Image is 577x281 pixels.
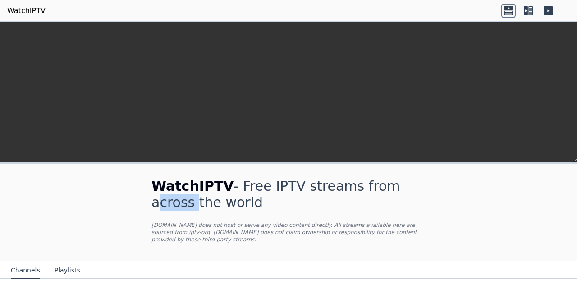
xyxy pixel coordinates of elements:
a: iptv-org [189,229,210,235]
a: WatchIPTV [7,5,46,16]
h1: - Free IPTV streams from across the world [151,178,426,211]
p: [DOMAIN_NAME] does not host or serve any video content directly. All streams available here are s... [151,221,426,243]
button: Playlists [55,262,80,279]
span: WatchIPTV [151,178,234,194]
button: Channels [11,262,40,279]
